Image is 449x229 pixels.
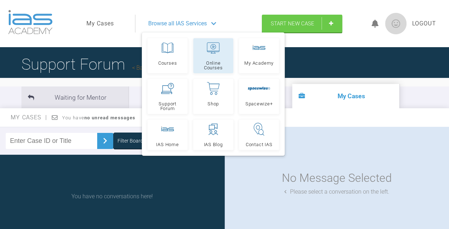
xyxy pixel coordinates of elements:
[8,10,53,34] img: logo-light.3e3ef733.png
[84,115,135,120] strong: no unread messages
[204,142,223,147] span: IAS Blog
[244,61,274,65] span: My Academy
[193,38,233,73] a: Online Courses
[118,137,152,145] div: Filter Boards: All
[148,79,188,114] a: Support Forum
[158,61,177,65] span: Courses
[239,38,279,73] a: My Academy
[86,19,114,28] a: My Cases
[156,142,179,147] span: IAS Home
[271,20,314,27] span: Start New Case
[282,169,392,187] div: No Message Selected
[151,101,184,111] span: Support Forum
[208,101,219,106] span: Shop
[196,61,230,70] span: Online Courses
[262,15,342,33] a: Start New Case
[21,52,171,77] h1: Support Forum
[193,79,233,114] a: Shop
[193,120,233,150] a: IAS Blog
[245,101,273,106] span: Spacewize+
[385,13,406,34] img: profile.png
[21,86,129,108] li: Waiting for Mentor
[99,135,111,146] img: chevronRight.28bd32b0.svg
[292,84,399,108] li: My Cases
[284,187,389,196] div: Please select a conversation on the left.
[11,114,48,121] span: My Cases
[246,142,273,147] span: Contact IAS
[148,120,188,150] a: IAS Home
[148,38,188,73] a: Courses
[132,64,171,71] a: Back to Home
[148,19,207,28] span: Browse all IAS Services
[239,79,279,114] a: Spacewize+
[62,115,135,120] span: You have
[239,120,279,150] a: Contact IAS
[6,133,97,149] input: Enter Case ID or Title
[412,19,436,28] a: Logout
